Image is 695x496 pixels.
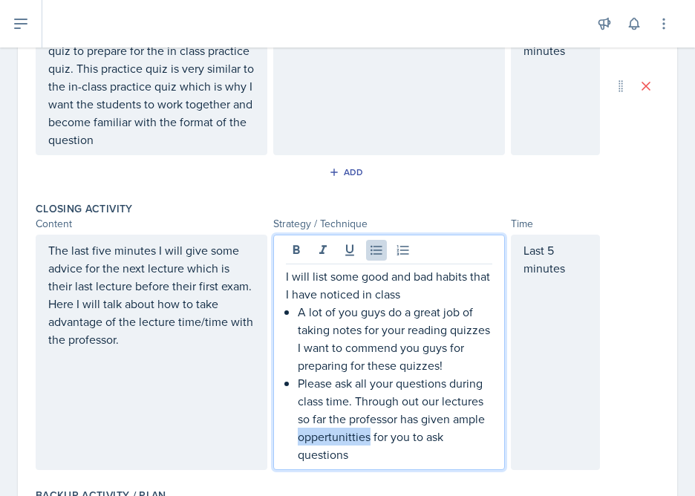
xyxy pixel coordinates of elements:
[36,216,267,232] div: Content
[48,24,255,149] p: The professor provides online practice quiz to prepare for the in class practice quiz. This pract...
[286,267,492,303] p: I will list some good and bad habits that I have noticed in class
[298,303,492,374] p: A lot of you guys do a great job of taking notes for your reading quizzes I want to commend you g...
[48,241,255,348] p: The last five minutes I will give some advice for the next lecture which is their last lecture be...
[273,216,505,232] div: Strategy / Technique
[511,216,600,232] div: Time
[523,241,587,277] p: Last 5 minutes
[324,161,372,183] button: Add
[36,201,133,216] label: Closing Activity
[298,374,492,463] p: Please ask all your questions during class time. Through out our lectures so far the professor ha...
[332,166,364,178] div: Add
